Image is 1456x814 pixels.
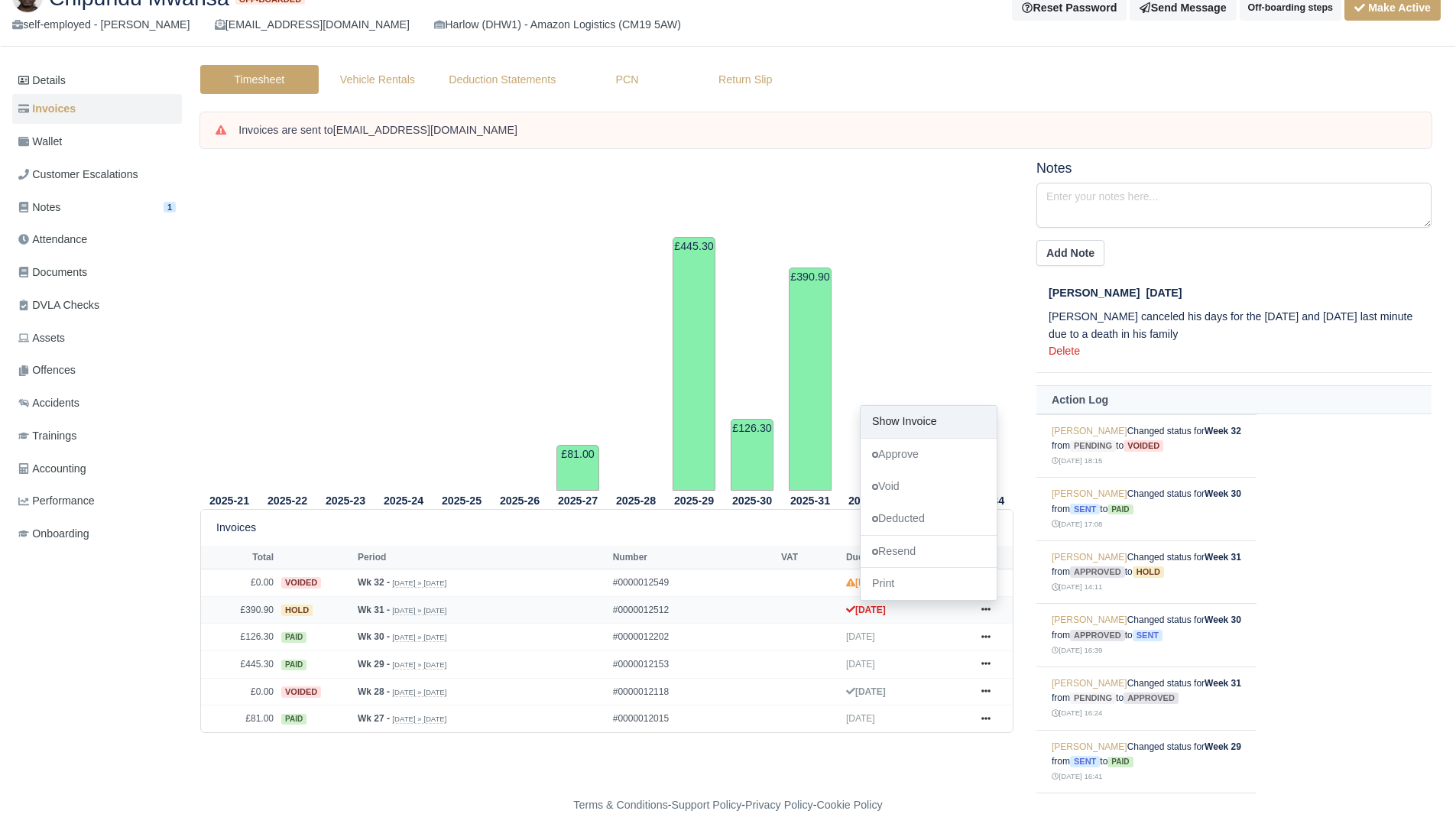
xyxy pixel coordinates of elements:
[1052,426,1127,436] a: [PERSON_NAME]
[1052,552,1127,563] a: [PERSON_NAME]
[846,686,886,697] strong: [DATE]
[358,577,390,588] strong: Wk 32 -
[18,362,76,379] span: Offences
[358,713,390,724] strong: Wk 27 -
[12,16,190,34] div: self-employed - [PERSON_NAME]
[1070,756,1100,767] span: sent
[12,519,182,549] a: Onboarding
[861,535,997,567] a: Resend
[434,16,681,34] div: Harlow (DHW1) - Amazon Logistics (CM19 5AW)
[392,660,446,670] small: [DATE] » [DATE]
[12,127,182,157] a: Wallet
[1052,709,1102,717] small: [DATE] 16:24
[201,651,277,679] td: £445.30
[12,160,182,190] a: Customer Escalations
[609,651,777,679] td: #0000012153
[358,686,390,697] strong: Wk 28 -
[293,796,1164,814] div: - - -
[18,427,76,445] span: Trainings
[201,569,277,597] td: £0.00
[18,492,95,510] span: Performance
[777,546,842,569] th: VAT
[1049,287,1140,299] span: [PERSON_NAME]
[12,66,182,95] a: Details
[200,491,258,510] th: 2025-21
[18,264,87,281] span: Documents
[609,678,777,705] td: #0000012118
[12,290,182,320] a: DVLA Checks
[358,631,390,642] strong: Wk 30 -
[1107,504,1133,515] span: paid
[12,258,182,287] a: Documents
[573,799,667,811] a: Terms & Conditions
[745,799,813,811] a: Privacy Policy
[609,546,777,569] th: Number
[861,470,997,502] a: Void
[673,237,715,491] td: £445.30
[861,439,997,471] a: Approve
[258,491,316,510] th: 2025-22
[665,491,723,510] th: 2025-29
[392,715,446,724] small: [DATE] » [DATE]
[1052,678,1127,689] a: [PERSON_NAME]
[1052,456,1102,465] small: [DATE] 18:15
[358,605,390,615] strong: Wk 31 -
[1070,630,1125,641] span: approved
[354,546,609,569] th: Period
[1052,582,1102,591] small: [DATE] 14:11
[1036,730,1257,793] td: Changed status for from to
[609,596,777,624] td: #0000012512
[18,231,87,248] span: Attendance
[1052,520,1102,528] small: [DATE] 17:08
[18,100,76,118] span: Invoices
[1049,345,1080,357] a: Delete
[1133,566,1164,578] span: hold
[846,577,886,588] strong: [DATE]
[12,486,182,516] a: Performance
[1052,615,1127,625] a: [PERSON_NAME]
[215,16,410,34] div: [EMAIL_ADDRESS][DOMAIN_NAME]
[1036,414,1257,478] td: Changed status for from to
[18,199,60,216] span: Notes
[1036,240,1104,266] button: Add Note
[392,579,446,588] small: [DATE] » [DATE]
[433,491,491,510] th: 2025-25
[1124,440,1163,452] span: voided
[12,193,182,222] a: Notes 1
[491,491,549,510] th: 2025-26
[568,65,686,95] a: PCN
[861,406,997,438] a: Show Invoice
[1133,630,1163,641] span: sent
[201,546,277,569] th: Total
[549,491,607,510] th: 2025-27
[1036,540,1257,604] td: Changed status for from to
[1181,637,1456,814] iframe: Chat Widget
[1052,772,1102,780] small: [DATE] 16:41
[789,268,832,491] td: £390.90
[1049,308,1432,343] p: [PERSON_NAME] canceled his days for the [DATE] and [DATE] last minute due to a death in his family
[1036,667,1257,731] td: Changed status for from to
[392,606,446,615] small: [DATE] » [DATE]
[816,799,882,811] a: Cookie Policy
[861,568,997,600] a: Print
[12,225,182,255] a: Attendance
[12,323,182,353] a: Assets
[1070,566,1125,578] span: approved
[781,491,839,510] th: 2025-31
[392,633,446,642] small: [DATE] » [DATE]
[18,133,62,151] span: Wallet
[1107,757,1133,767] span: paid
[1070,440,1116,452] span: pending
[12,454,182,484] a: Accounting
[672,799,742,811] a: Support Policy
[842,546,967,569] th: Due
[18,297,99,314] span: DVLA Checks
[1205,552,1241,563] strong: Week 31
[164,202,176,213] span: 1
[201,596,277,624] td: £390.90
[375,491,433,510] th: 2025-24
[846,631,875,642] span: [DATE]
[686,65,805,95] a: Return Slip
[1052,488,1127,499] a: [PERSON_NAME]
